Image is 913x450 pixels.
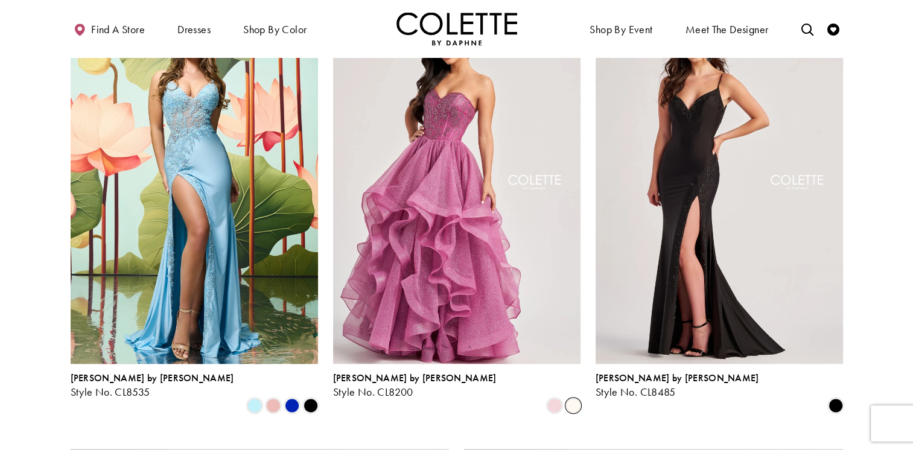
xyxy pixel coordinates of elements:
div: Colette by Daphne Style No. CL8535 [71,373,234,398]
span: [PERSON_NAME] by [PERSON_NAME] [71,372,234,384]
a: Visit Colette by Daphne Style No. CL8485 Page [596,4,843,364]
a: Visit Home Page [396,12,517,45]
div: Colette by Daphne Style No. CL8485 [596,373,759,398]
a: Visit Colette by Daphne Style No. CL8200 Page [333,4,581,364]
span: Style No. CL8485 [596,385,676,399]
img: Colette by Daphne [396,12,517,45]
span: [PERSON_NAME] by [PERSON_NAME] [596,372,759,384]
span: Shop by color [240,12,310,45]
i: Black [829,398,843,413]
a: Visit Colette by Daphne Style No. CL8535 Page [71,4,318,364]
span: Style No. CL8535 [71,385,150,399]
span: Shop By Event [590,24,652,36]
i: Royal Blue [285,398,299,413]
i: Light Blue [247,398,262,413]
span: Style No. CL8200 [333,385,413,399]
span: Find a store [91,24,145,36]
span: [PERSON_NAME] by [PERSON_NAME] [333,372,497,384]
i: Rose Gold [266,398,281,413]
span: Dresses [177,24,211,36]
div: Colette by Daphne Style No. CL8200 [333,373,497,398]
i: Pink Lily [547,398,562,413]
i: Diamond White [566,398,581,413]
i: Black [304,398,318,413]
span: Meet the designer [686,24,769,36]
a: Find a store [71,12,148,45]
a: Toggle search [798,12,816,45]
a: Check Wishlist [824,12,842,45]
span: Shop By Event [587,12,655,45]
span: Shop by color [243,24,307,36]
span: Dresses [174,12,214,45]
a: Meet the designer [682,12,772,45]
